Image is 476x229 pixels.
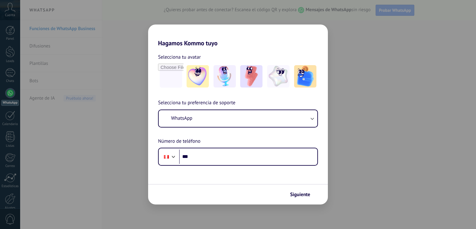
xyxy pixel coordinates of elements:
div: Peru: + 51 [161,150,172,163]
span: Siguiente [290,192,310,197]
span: Número de teléfono [158,137,201,146]
h2: Hagamos Kommo tuyo [148,25,328,47]
button: Siguiente [287,189,319,200]
img: -3.jpeg [240,65,262,88]
img: -1.jpeg [187,65,209,88]
button: WhatsApp [159,110,317,127]
img: -4.jpeg [267,65,289,88]
img: -5.jpeg [294,65,316,88]
img: -2.jpeg [214,65,236,88]
span: Selecciona tu preferencia de soporte [158,99,236,107]
span: Selecciona tu avatar [158,53,201,61]
span: WhatsApp [171,115,192,121]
